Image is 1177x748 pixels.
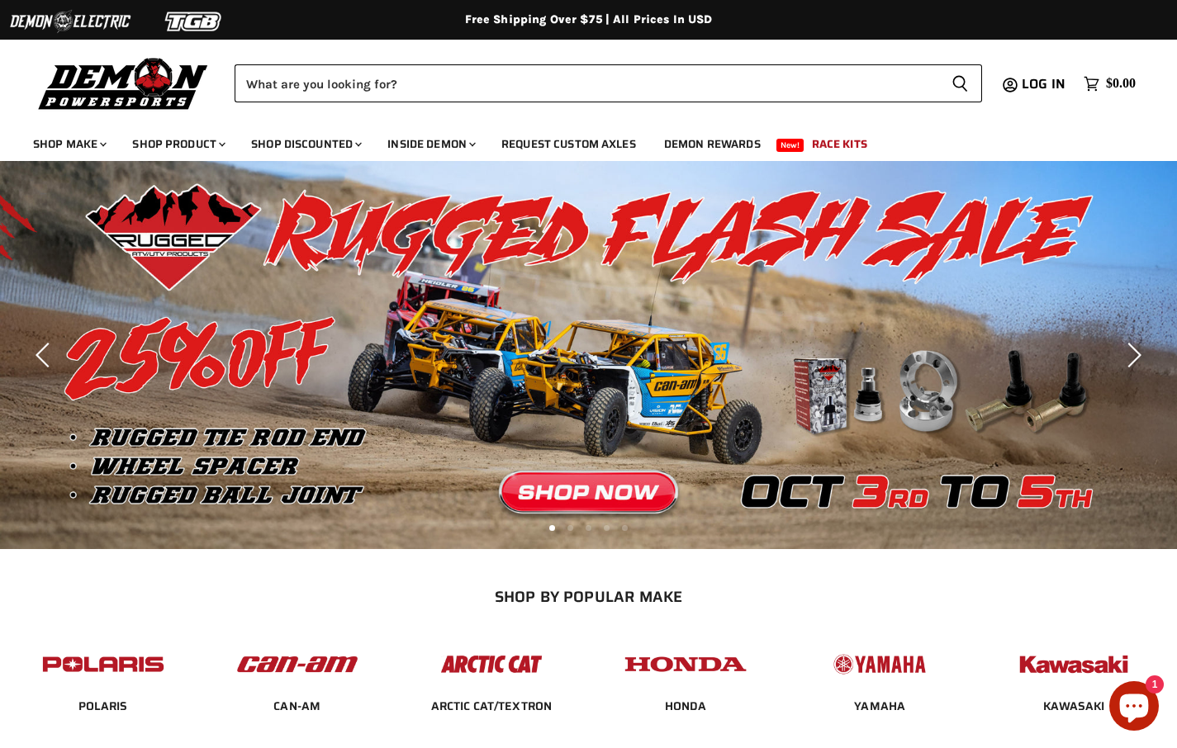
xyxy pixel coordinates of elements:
[375,127,486,161] a: Inside Demon
[665,698,707,713] a: HONDA
[567,525,573,531] li: Page dot 2
[1043,698,1104,715] span: KAWASAKI
[1043,698,1104,713] a: KAWASAKI
[8,6,132,37] img: Demon Electric Logo 2
[1106,76,1136,92] span: $0.00
[776,139,804,152] span: New!
[120,127,235,161] a: Shop Product
[273,698,320,713] a: CAN-AM
[132,6,256,37] img: TGB Logo 2
[235,64,982,102] form: Product
[854,698,905,715] span: YAMAHA
[1104,681,1164,735] inbox-online-store-chat: Shopify online store chat
[604,525,610,531] li: Page dot 4
[427,639,556,689] img: POPULAR_MAKE_logo_3_027535af-6171-4c5e-a9bc-f0eccd05c5d6.jpg
[800,127,880,161] a: Race Kits
[431,698,553,713] a: ARCTIC CAT/TEXTRON
[1115,338,1148,372] button: Next
[21,588,1157,605] h2: SHOP BY POPULAR MAKE
[431,698,553,715] span: ARCTIC CAT/TEXTRON
[586,525,591,531] li: Page dot 3
[29,338,62,372] button: Previous
[652,127,773,161] a: Demon Rewards
[815,639,944,689] img: POPULAR_MAKE_logo_5_20258e7f-293c-4aac-afa8-159eaa299126.jpg
[33,54,214,112] img: Demon Powersports
[78,698,128,713] a: POLARIS
[938,64,982,102] button: Search
[854,698,905,713] a: YAMAHA
[1014,77,1075,92] a: Log in
[273,698,320,715] span: CAN-AM
[665,698,707,715] span: HONDA
[233,639,362,689] img: POPULAR_MAKE_logo_1_adc20308-ab24-48c4-9fac-e3c1a623d575.jpg
[1009,639,1138,689] img: POPULAR_MAKE_logo_6_76e8c46f-2d1e-4ecc-b320-194822857d41.jpg
[21,127,116,161] a: Shop Make
[239,127,372,161] a: Shop Discounted
[1075,72,1144,96] a: $0.00
[1022,73,1065,94] span: Log in
[39,639,168,689] img: POPULAR_MAKE_logo_2_dba48cf1-af45-46d4-8f73-953a0f002620.jpg
[549,525,555,531] li: Page dot 1
[235,64,938,102] input: Search
[622,525,628,531] li: Page dot 5
[21,121,1132,161] ul: Main menu
[621,639,750,689] img: POPULAR_MAKE_logo_4_4923a504-4bac-4306-a1be-165a52280178.jpg
[489,127,648,161] a: Request Custom Axles
[78,698,128,715] span: POLARIS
